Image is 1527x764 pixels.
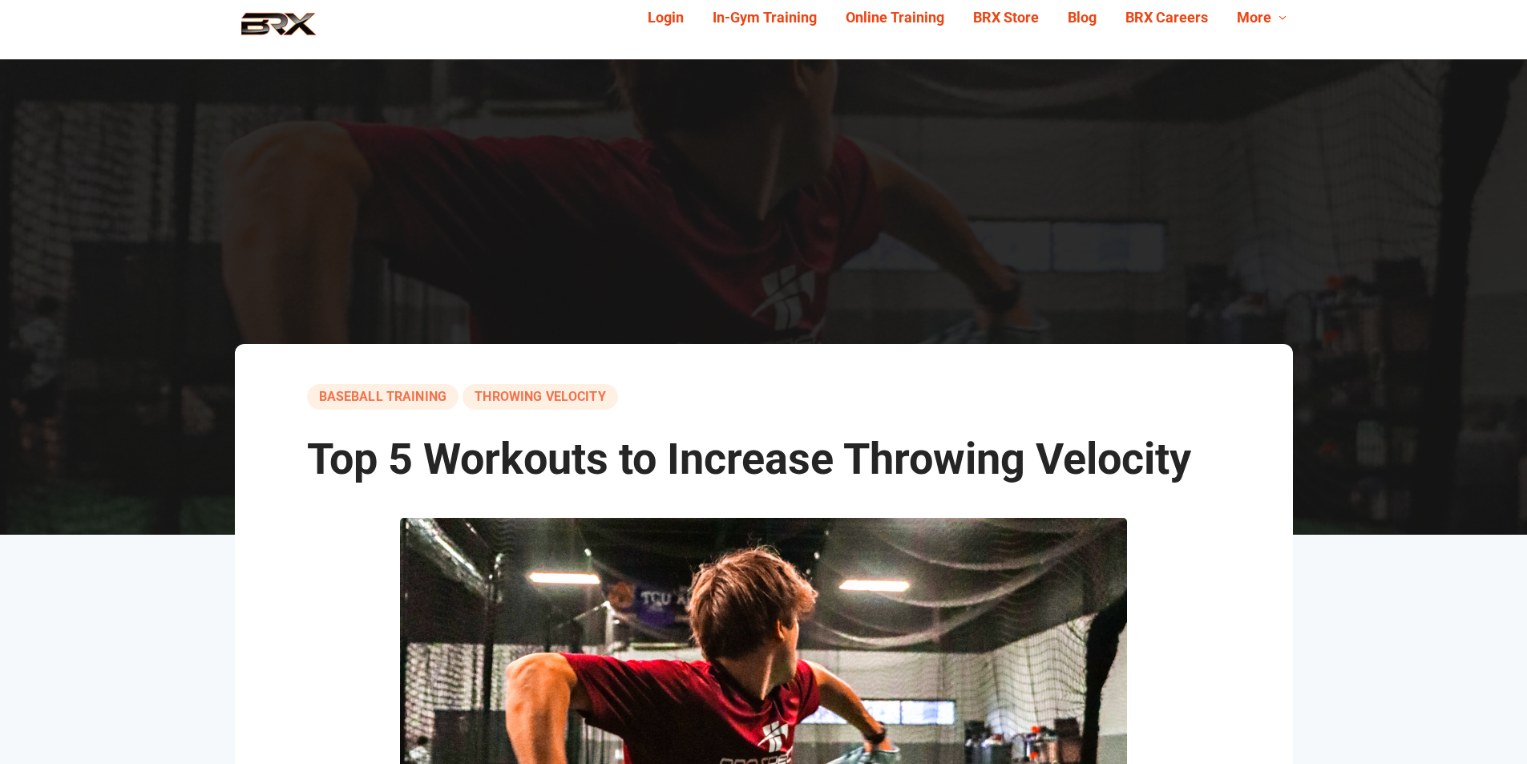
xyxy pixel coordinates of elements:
[698,6,831,30] a: In-Gym Training
[633,6,698,30] a: Login
[1053,6,1111,30] a: Blog
[1111,6,1222,30] a: BRX Careers
[1222,6,1301,30] a: More
[307,434,1191,484] span: Top 5 Workouts to Increase Throwing Velocity
[307,384,1221,410] div: ,
[226,12,331,47] img: BRX Performance
[959,6,1053,30] a: BRX Store
[463,384,618,410] a: Throwing Velocity
[307,384,459,410] a: baseball training
[831,6,959,30] a: Online Training
[621,6,1301,30] div: Navigation Menu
